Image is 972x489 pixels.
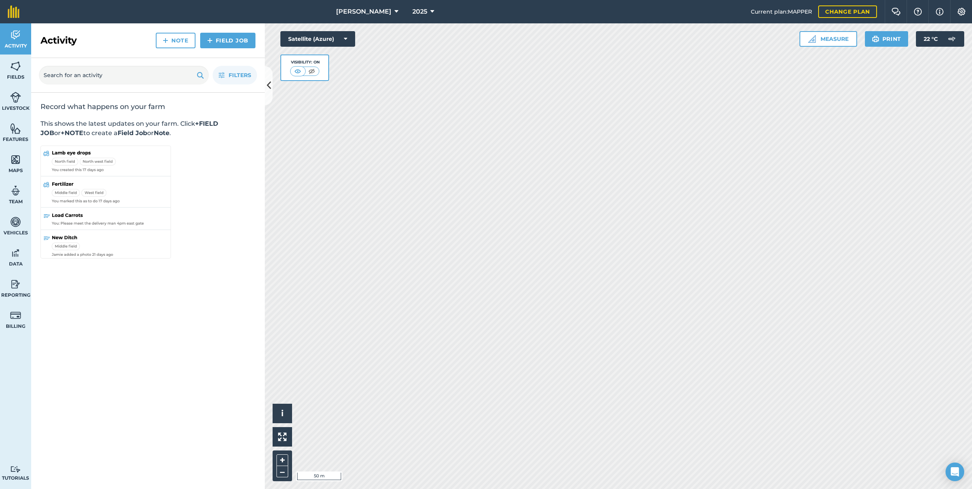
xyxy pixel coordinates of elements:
[916,31,964,47] button: 22 °C
[872,34,879,44] img: svg+xml;base64,PHN2ZyB4bWxucz0iaHR0cDovL3d3dy53My5vcmcvMjAwMC9zdmciIHdpZHRoPSIxOSIgaGVpZ2h0PSIyNC...
[8,5,19,18] img: fieldmargin Logo
[924,31,938,47] span: 22 ° C
[10,466,21,473] img: svg+xml;base64,PD94bWwgdmVyc2lvbj0iMS4wIiBlbmNvZGluZz0idXRmLTgiPz4KPCEtLSBHZW5lcmF0b3I6IEFkb2JlIE...
[280,31,355,47] button: Satellite (Azure)
[808,35,816,43] img: Ruler icon
[207,36,213,45] img: svg+xml;base64,PHN2ZyB4bWxucz0iaHR0cDovL3d3dy53My5vcmcvMjAwMC9zdmciIHdpZHRoPSIxNCIgaGVpZ2h0PSIyNC...
[10,310,21,321] img: svg+xml;base64,PD94bWwgdmVyc2lvbj0iMS4wIiBlbmNvZGluZz0idXRmLTgiPz4KPCEtLSBHZW5lcmF0b3I6IEFkb2JlIE...
[276,454,288,466] button: +
[818,5,877,18] a: Change plan
[336,7,391,16] span: [PERSON_NAME]
[957,8,966,16] img: A cog icon
[946,463,964,481] div: Open Intercom Messenger
[936,7,944,16] img: svg+xml;base64,PHN2ZyB4bWxucz0iaHR0cDovL3d3dy53My5vcmcvMjAwMC9zdmciIHdpZHRoPSIxNyIgaGVpZ2h0PSIxNy...
[10,154,21,165] img: svg+xml;base64,PHN2ZyB4bWxucz0iaHR0cDovL3d3dy53My5vcmcvMjAwMC9zdmciIHdpZHRoPSI1NiIgaGVpZ2h0PSI2MC...
[10,278,21,290] img: svg+xml;base64,PD94bWwgdmVyc2lvbj0iMS4wIiBlbmNvZGluZz0idXRmLTgiPz4KPCEtLSBHZW5lcmF0b3I6IEFkb2JlIE...
[10,123,21,134] img: svg+xml;base64,PHN2ZyB4bWxucz0iaHR0cDovL3d3dy53My5vcmcvMjAwMC9zdmciIHdpZHRoPSI1NiIgaGVpZ2h0PSI2MC...
[229,71,251,79] span: Filters
[40,34,77,47] h2: Activity
[40,102,255,111] h2: Record what happens on your farm
[213,66,257,84] button: Filters
[61,129,83,137] strong: +NOTE
[10,29,21,41] img: svg+xml;base64,PD94bWwgdmVyc2lvbj0iMS4wIiBlbmNvZGluZz0idXRmLTgiPz4KPCEtLSBHZW5lcmF0b3I6IEFkb2JlIE...
[154,129,169,137] strong: Note
[412,7,427,16] span: 2025
[290,59,320,65] div: Visibility: On
[799,31,857,47] button: Measure
[10,216,21,228] img: svg+xml;base64,PD94bWwgdmVyc2lvbj0iMS4wIiBlbmNvZGluZz0idXRmLTgiPz4KPCEtLSBHZW5lcmF0b3I6IEFkb2JlIE...
[276,466,288,477] button: –
[118,129,147,137] strong: Field Job
[307,67,317,75] img: svg+xml;base64,PHN2ZyB4bWxucz0iaHR0cDovL3d3dy53My5vcmcvMjAwMC9zdmciIHdpZHRoPSI1MCIgaGVpZ2h0PSI0MC...
[913,8,923,16] img: A question mark icon
[10,185,21,197] img: svg+xml;base64,PD94bWwgdmVyc2lvbj0iMS4wIiBlbmNvZGluZz0idXRmLTgiPz4KPCEtLSBHZW5lcmF0b3I6IEFkb2JlIE...
[278,433,287,441] img: Four arrows, one pointing top left, one top right, one bottom right and the last bottom left
[944,31,960,47] img: svg+xml;base64,PD94bWwgdmVyc2lvbj0iMS4wIiBlbmNvZGluZz0idXRmLTgiPz4KPCEtLSBHZW5lcmF0b3I6IEFkb2JlIE...
[281,408,283,418] span: i
[10,247,21,259] img: svg+xml;base64,PD94bWwgdmVyc2lvbj0iMS4wIiBlbmNvZGluZz0idXRmLTgiPz4KPCEtLSBHZW5lcmF0b3I6IEFkb2JlIE...
[273,404,292,423] button: i
[197,70,204,80] img: svg+xml;base64,PHN2ZyB4bWxucz0iaHR0cDovL3d3dy53My5vcmcvMjAwMC9zdmciIHdpZHRoPSIxOSIgaGVpZ2h0PSIyNC...
[39,66,209,84] input: Search for an activity
[293,67,303,75] img: svg+xml;base64,PHN2ZyB4bWxucz0iaHR0cDovL3d3dy53My5vcmcvMjAwMC9zdmciIHdpZHRoPSI1MCIgaGVpZ2h0PSI0MC...
[751,7,812,16] span: Current plan : MAPPER
[865,31,909,47] button: Print
[163,36,168,45] img: svg+xml;base64,PHN2ZyB4bWxucz0iaHR0cDovL3d3dy53My5vcmcvMjAwMC9zdmciIHdpZHRoPSIxNCIgaGVpZ2h0PSIyNC...
[10,60,21,72] img: svg+xml;base64,PHN2ZyB4bWxucz0iaHR0cDovL3d3dy53My5vcmcvMjAwMC9zdmciIHdpZHRoPSI1NiIgaGVpZ2h0PSI2MC...
[10,91,21,103] img: svg+xml;base64,PD94bWwgdmVyc2lvbj0iMS4wIiBlbmNvZGluZz0idXRmLTgiPz4KPCEtLSBHZW5lcmF0b3I6IEFkb2JlIE...
[40,119,255,138] p: This shows the latest updates on your farm. Click or to create a or .
[156,33,195,48] a: Note
[891,8,901,16] img: Two speech bubbles overlapping with the left bubble in the forefront
[200,33,255,48] a: Field Job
